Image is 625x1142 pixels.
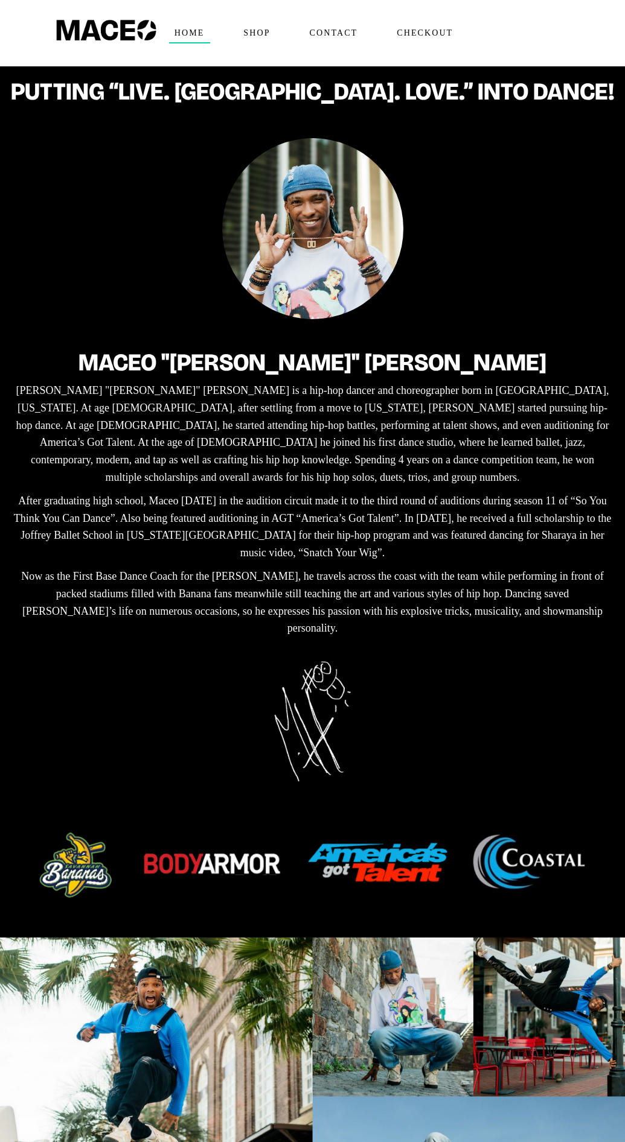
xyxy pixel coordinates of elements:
[12,382,613,486] p: [PERSON_NAME] "[PERSON_NAME]" [PERSON_NAME] is a hip-hop dancer and choreographer born in [GEOGRA...
[238,24,275,43] span: Shop
[12,568,613,637] p: Now as the First Base Dance Coach for the [PERSON_NAME], he travels across the coast with the tea...
[222,138,403,319] img: Maceo Harrison
[304,24,363,43] span: Contact
[12,349,613,376] h2: Maceo "[PERSON_NAME]" [PERSON_NAME]
[26,830,600,901] img: brands_maceo
[274,661,351,782] img: Maceo Harrison Signature
[12,492,613,562] p: After graduating high school, Maceo [DATE] in the audition circuit made it to the third round of ...
[169,24,210,43] span: Home
[391,24,458,43] span: Checkout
